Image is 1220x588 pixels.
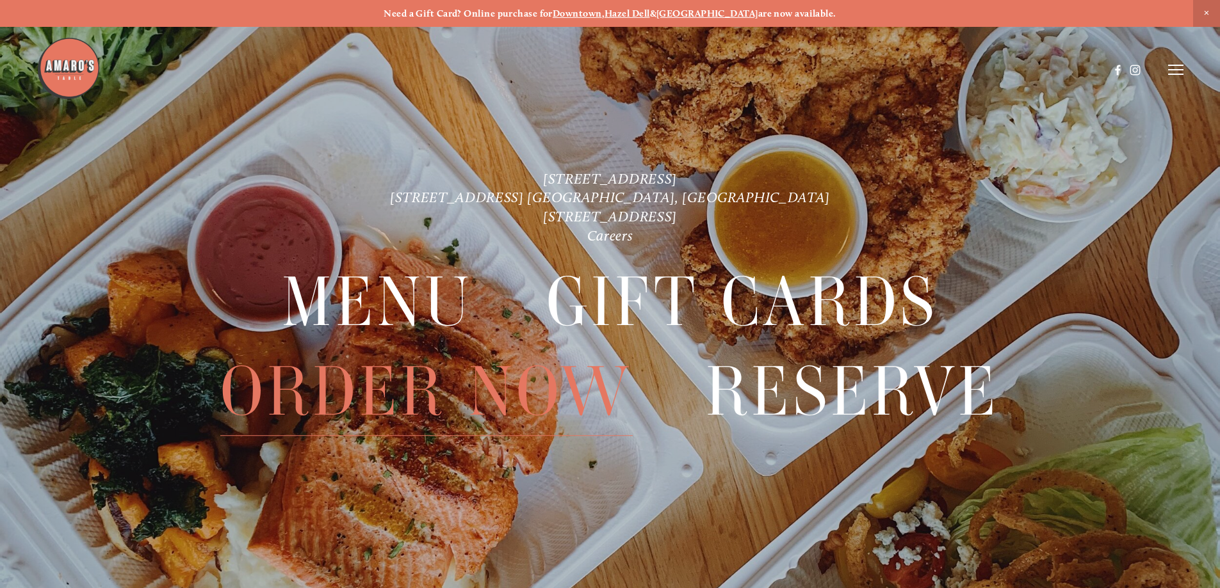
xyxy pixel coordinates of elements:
[384,8,553,19] strong: Need a Gift Card? Online purchase for
[282,258,473,347] span: Menu
[282,258,473,346] a: Menu
[656,8,758,19] a: [GEOGRAPHIC_DATA]
[546,258,938,347] span: Gift Cards
[390,189,830,206] a: [STREET_ADDRESS] [GEOGRAPHIC_DATA], [GEOGRAPHIC_DATA]
[758,8,836,19] strong: are now available.
[220,347,632,435] a: Order Now
[602,8,605,19] strong: ,
[546,258,938,346] a: Gift Cards
[706,347,1000,435] a: Reserve
[553,8,602,19] a: Downtown
[587,227,633,244] a: Careers
[706,347,1000,436] span: Reserve
[543,170,677,187] a: [STREET_ADDRESS]
[220,347,632,436] span: Order Now
[543,208,677,225] a: [STREET_ADDRESS]
[37,36,101,100] img: Amaro's Table
[650,8,656,19] strong: &
[605,8,650,19] a: Hazel Dell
